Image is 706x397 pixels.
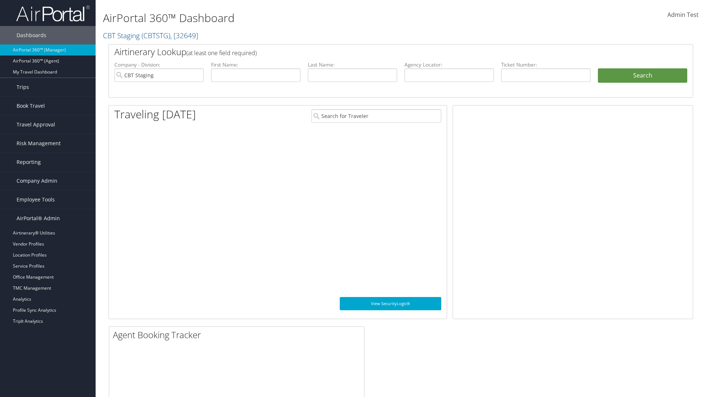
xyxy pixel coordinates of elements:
h1: AirPortal 360™ Dashboard [103,10,500,26]
span: Reporting [17,153,41,171]
h2: Agent Booking Tracker [113,329,364,341]
span: (at least one field required) [186,49,257,57]
span: Book Travel [17,97,45,115]
label: Last Name: [308,61,397,68]
h1: Traveling [DATE] [114,107,196,122]
button: Search [598,68,687,83]
span: Company Admin [17,172,57,190]
label: Company - Division: [114,61,204,68]
a: View SecurityLogic® [340,297,441,310]
span: AirPortal® Admin [17,209,60,228]
img: airportal-logo.png [16,5,90,22]
a: CBT Staging [103,31,198,40]
a: Admin Test [667,4,699,26]
label: First Name: [211,61,300,68]
span: Trips [17,78,29,96]
span: Dashboards [17,26,46,44]
input: Search for Traveler [311,109,441,123]
span: ( CBTSTG ) [142,31,170,40]
h2: Airtinerary Lookup [114,46,639,58]
span: Travel Approval [17,115,55,134]
span: Admin Test [667,11,699,19]
span: Employee Tools [17,190,55,209]
label: Agency Locator: [404,61,494,68]
span: , [ 32649 ] [170,31,198,40]
span: Risk Management [17,134,61,153]
label: Ticket Number: [501,61,591,68]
